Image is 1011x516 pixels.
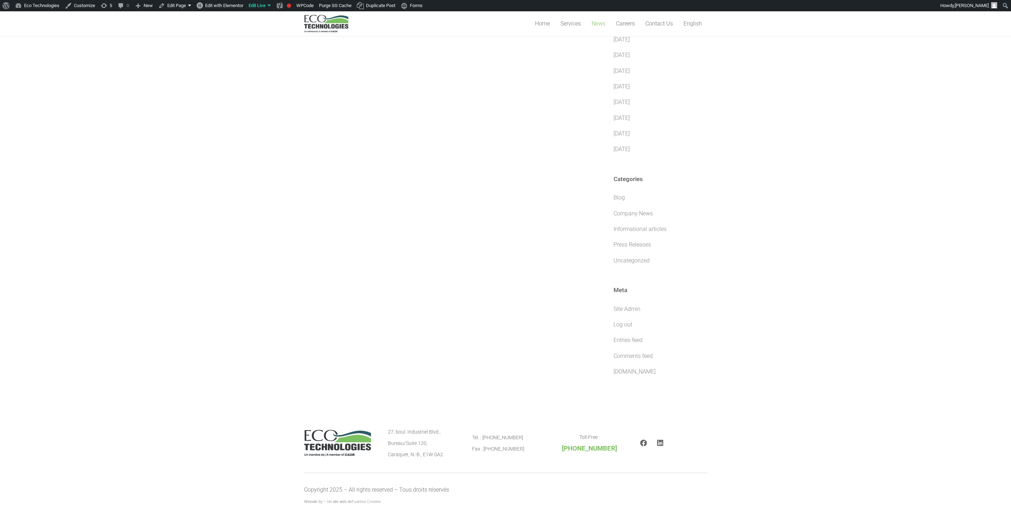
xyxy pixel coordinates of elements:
a: Facebook [640,440,647,447]
a: Uncategorized [614,257,650,264]
span: Contact Us [645,20,673,27]
a: Press Releases [614,241,651,248]
a: [DATE] [614,68,630,74]
span: Careers [616,20,635,27]
h3: Categories [614,175,707,182]
p: Tel. : [PHONE_NUMBER] Fax : [PHONE_NUMBER] [472,432,539,454]
a: LinkedIn [657,440,663,447]
a: Log out [614,321,632,328]
a: [DATE] [614,115,630,121]
a: [DATE] [614,52,630,58]
p: 27, boul. Industriel Blvd., Bureau/Suite 120, Caraquet, N.-B., E1W 0A2 [388,426,455,460]
span: English [684,20,702,27]
a: Company News [614,210,653,217]
h3: Meta [614,286,707,294]
p: Toll-Free : [556,431,623,454]
a: [DATE] [614,99,630,105]
span: News [592,20,605,27]
a: Fusebox Creative [352,499,381,504]
a: Comments feed [614,353,653,359]
a: Blog [614,194,625,201]
span: Home [535,20,550,27]
a: Site Admin [614,306,640,312]
span: [PHONE_NUMBER] [562,445,617,452]
a: Careers [611,11,640,36]
a: Entries feed [614,337,643,343]
a: [DATE] [614,130,630,137]
a: Informational articles [614,226,667,232]
a: [DATE] [614,146,630,152]
a: [DATE] [614,36,630,43]
a: [DATE] [614,83,630,90]
a: Contact Us [640,11,678,36]
div: Focus keyphrase not set [287,4,291,8]
a: [DOMAIN_NAME] [614,368,656,375]
a: News [586,11,611,36]
span: Copyright 2025 – All rights reserved – Tous droits réservés [304,486,449,493]
span: Website by – Un site web de [304,499,381,504]
span: Services [560,20,581,27]
a: Home [530,11,555,36]
span: [PERSON_NAME] [955,3,989,8]
a: logo_EcoTech_ASDR_RGB [304,15,348,33]
span: Edit with Elementor [205,3,243,8]
a: English [678,11,707,36]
